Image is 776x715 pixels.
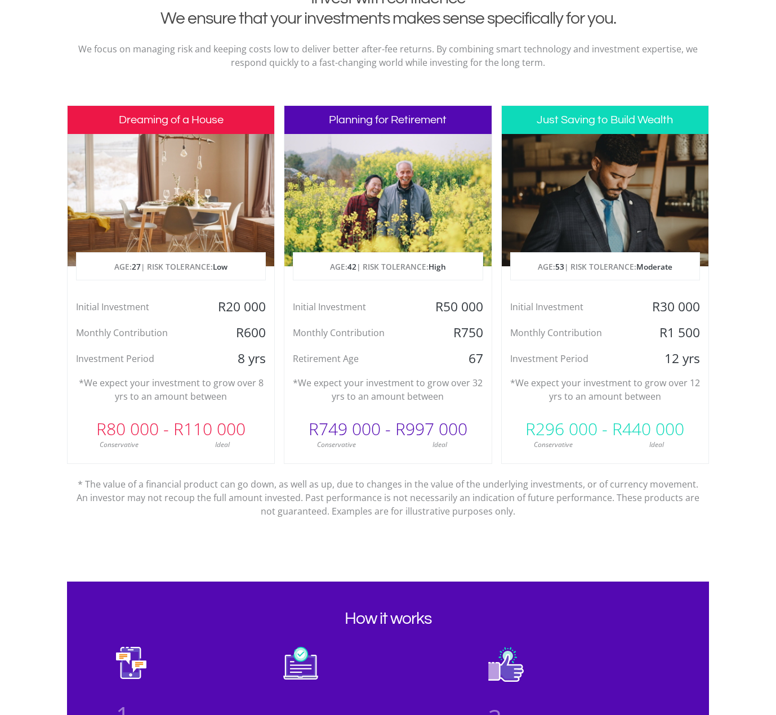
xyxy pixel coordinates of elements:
[347,261,356,272] span: 42
[502,298,640,315] div: Initial Investment
[206,324,274,341] div: R600
[293,376,483,403] p: *We expect your investment to grow over 32 yrs to an amount between
[68,324,206,341] div: Monthly Contribution
[284,440,388,450] div: Conservative
[213,261,228,272] span: Low
[68,440,171,450] div: Conservative
[283,647,318,696] img: 2-portfolio.svg
[284,350,422,367] div: Retirement Age
[502,324,640,341] div: Monthly Contribution
[68,412,274,446] div: R80 000 - R110 000
[284,106,491,134] h3: Planning for Retirement
[77,253,265,281] p: AGE: | RISK TOLERANCE:
[171,440,275,450] div: Ideal
[116,647,146,696] img: 1-yourself.svg
[502,440,605,450] div: Conservative
[511,253,699,281] p: AGE: | RISK TOLERANCE:
[555,261,564,272] span: 53
[640,324,708,341] div: R1 500
[284,324,422,341] div: Monthly Contribution
[284,298,422,315] div: Initial Investment
[605,440,708,450] div: Ideal
[502,106,708,134] h3: Just Saving to Build Wealth
[510,376,700,403] p: *We expect your investment to grow over 12 yrs to an amount between
[422,350,491,367] div: 67
[76,376,266,403] p: *We expect your investment to grow over 8 yrs to an amount between
[422,324,491,341] div: R750
[75,42,701,69] p: We focus on managing risk and keeping costs low to deliver better after-fee returns. By combining...
[293,253,482,281] p: AGE: | RISK TOLERANCE:
[502,412,708,446] div: R296 000 - R440 000
[429,261,446,272] span: High
[75,464,701,518] p: * The value of a financial product can go down, as well as up, due to changes in the value of the...
[284,412,491,446] div: R749 000 - R997 000
[422,298,491,315] div: R50 000
[68,106,274,134] h3: Dreaming of a House
[488,647,524,699] img: 3-relax.svg
[388,440,492,450] div: Ideal
[636,261,672,272] span: Moderate
[206,298,274,315] div: R20 000
[68,298,206,315] div: Initial Investment
[93,609,683,629] h2: How it works
[68,350,206,367] div: Investment Period
[502,350,640,367] div: Investment Period
[132,261,141,272] span: 27
[640,298,708,315] div: R30 000
[206,350,274,367] div: 8 yrs
[640,350,708,367] div: 12 yrs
